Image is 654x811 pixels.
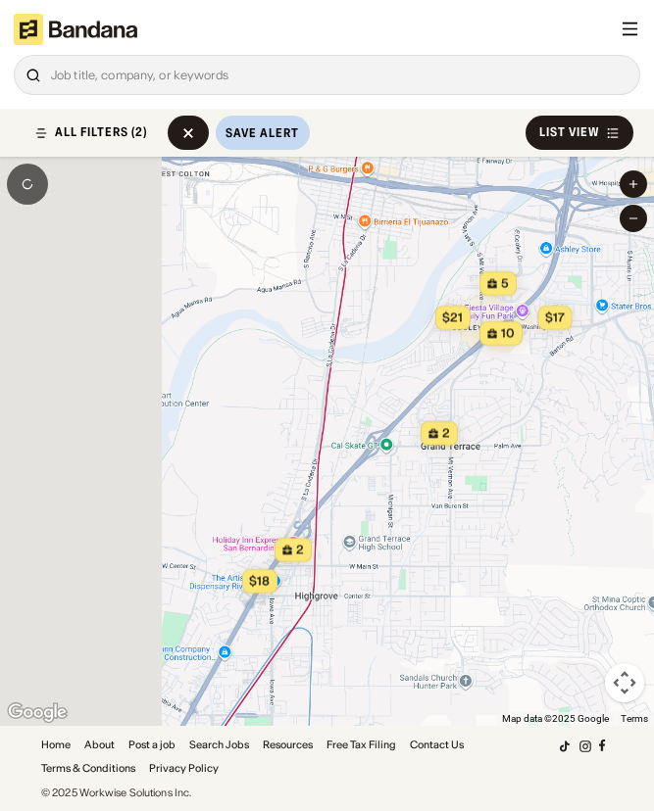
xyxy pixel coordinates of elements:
a: About [84,739,115,750]
a: Open this area in Google Maps (opens a new window) [5,700,70,726]
img: Bandana logotype [14,14,137,45]
span: Map data ©2025 Google [502,713,609,724]
a: Terms & Conditions [41,763,135,774]
a: Post a job [128,739,176,750]
a: Terms (opens in new tab) [621,713,648,724]
div: List View [539,126,599,138]
div: © 2025 Workwise Solutions Inc. [41,787,191,798]
div: Save Alert [226,125,299,141]
span: $18 [249,573,270,588]
span: 2 [442,425,450,442]
a: Contact Us [410,739,464,750]
span: $21 [442,310,463,324]
span: 5 [501,275,509,292]
button: Map camera controls [605,663,644,702]
a: Search Jobs [189,739,249,750]
a: Privacy Policy [149,763,219,774]
div: Job title, company, or keywords [51,69,629,81]
a: Home [41,739,71,750]
div: ALL FILTERS (2) [55,126,147,138]
a: Free Tax Filing [327,739,396,750]
span: $17 [544,310,564,324]
span: 10 [501,325,515,342]
span: 2 [296,542,304,558]
img: Google [5,700,70,726]
a: Resources [263,739,313,750]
